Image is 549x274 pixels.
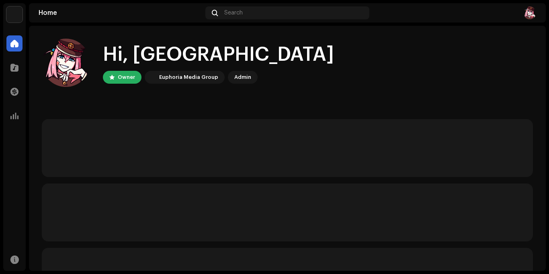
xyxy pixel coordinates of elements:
div: Admin [234,72,251,82]
img: de0d2825-999c-4937-b35a-9adca56ee094 [6,6,23,23]
div: Hi, [GEOGRAPHIC_DATA] [103,42,334,68]
img: b8c8f597-ee37-4590-ab9d-1f8598055893 [523,6,536,19]
img: de0d2825-999c-4937-b35a-9adca56ee094 [146,72,156,82]
img: b8c8f597-ee37-4590-ab9d-1f8598055893 [42,39,90,87]
div: Owner [118,72,135,82]
span: Search [224,10,243,16]
div: Home [39,10,202,16]
div: Euphoria Media Group [159,72,218,82]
